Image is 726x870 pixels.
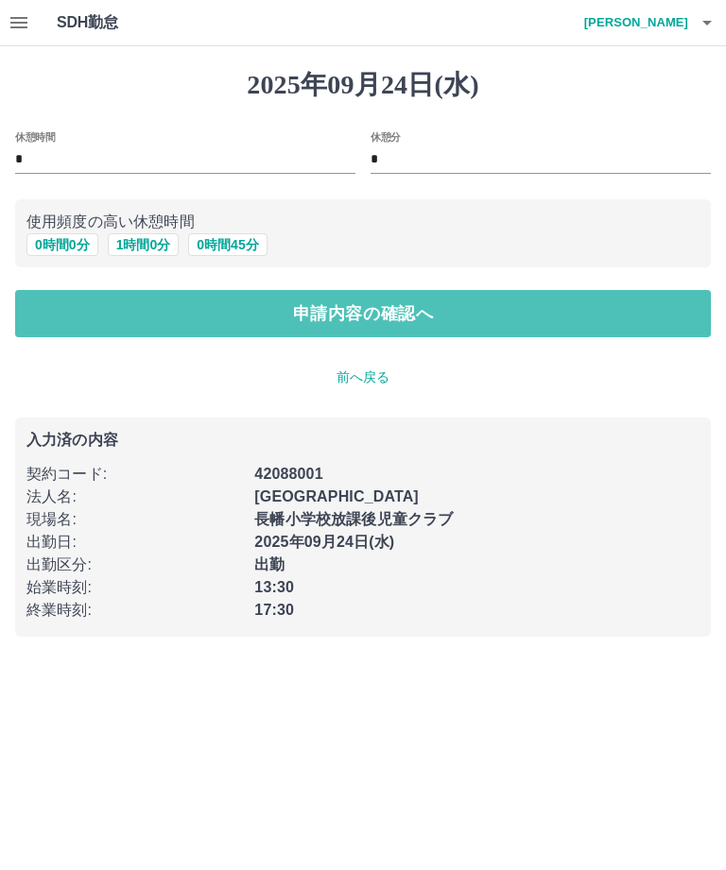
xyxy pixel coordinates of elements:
[26,463,243,486] p: 契約コード :
[26,433,700,448] p: 入力済の内容
[254,511,453,527] b: 長幡小学校放課後児童クラブ
[188,233,267,256] button: 0時間45分
[26,554,243,576] p: 出勤区分 :
[26,233,98,256] button: 0時間0分
[254,602,294,618] b: 17:30
[15,290,711,337] button: 申請内容の確認へ
[254,466,322,482] b: 42088001
[26,486,243,508] p: 法人名 :
[15,69,711,101] h1: 2025年09月24日(水)
[26,211,700,233] p: 使用頻度の高い休憩時間
[26,599,243,622] p: 終業時刻 :
[26,508,243,531] p: 現場名 :
[254,488,419,504] b: [GEOGRAPHIC_DATA]
[254,556,285,572] b: 出勤
[15,367,711,387] p: 前へ戻る
[26,531,243,554] p: 出勤日 :
[371,129,401,144] label: 休憩分
[254,579,294,595] b: 13:30
[26,576,243,599] p: 始業時刻 :
[15,129,55,144] label: 休憩時間
[108,233,180,256] button: 1時間0分
[254,534,394,550] b: 2025年09月24日(水)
